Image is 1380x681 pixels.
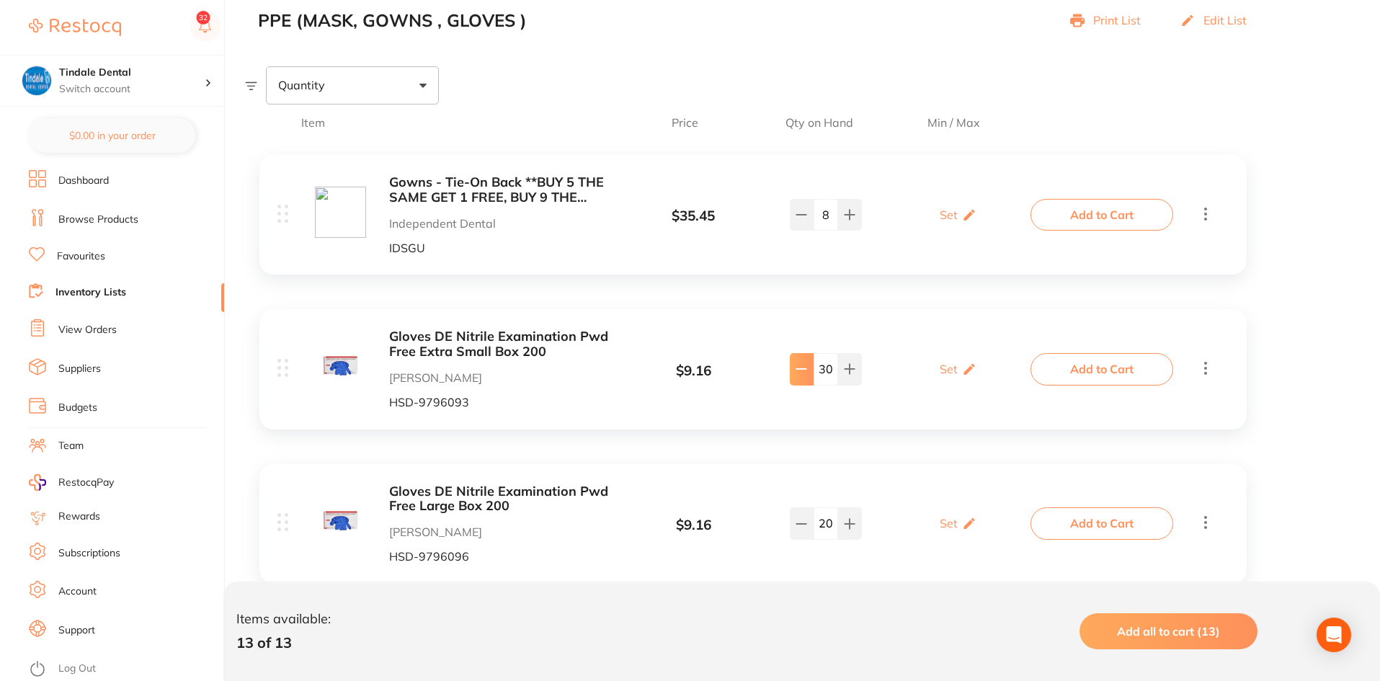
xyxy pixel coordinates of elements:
[259,309,1247,429] div: Gloves DE Nitrile Examination Pwd Free Extra Small Box 200 [PERSON_NAME] HSD-9796093 $9.16 Set Ad...
[29,474,46,491] img: RestocqPay
[1079,613,1257,649] button: Add all to cart (13)
[58,476,114,490] span: RestocqPay
[58,509,100,524] a: Rewards
[315,187,366,238] img: dashboard
[278,79,325,92] span: Quantity
[1117,624,1220,638] span: Add all to cart (13)
[940,208,958,221] p: Set
[259,155,1247,275] div: Gowns - Tie-On Back **BUY 5 THE SAME GET 1 FREE, BUY 9 THE SAME GET 3 FREE!!** - Universal (110cm...
[29,19,121,36] img: Restocq Logo
[1203,14,1247,27] p: Edit List
[762,116,877,129] span: Qty on Hand
[389,525,618,538] p: [PERSON_NAME]
[618,517,769,533] div: $ 9.16
[389,396,618,409] p: HSD-9796093
[389,371,618,384] p: [PERSON_NAME]
[59,66,205,80] h4: Tindale Dental
[940,517,958,530] p: Set
[58,662,96,676] a: Log Out
[55,285,126,300] a: Inventory Lists
[1030,199,1173,231] button: Add to Cart
[236,612,331,627] p: Items available:
[58,401,97,415] a: Budgets
[315,341,366,392] img: MDkzXzIuanBn
[22,66,51,95] img: Tindale Dental
[315,496,366,547] img: MDk2XzIuanBn
[58,623,95,638] a: Support
[58,362,101,376] a: Suppliers
[29,658,220,681] button: Log Out
[59,82,205,97] p: Switch account
[29,118,195,153] button: $0.00 in your order
[618,363,769,379] div: $ 9.16
[29,11,121,44] a: Restocq Logo
[236,634,331,651] p: 13 of 13
[58,213,138,227] a: Browse Products
[389,329,618,359] button: Gloves DE Nitrile Examination Pwd Free Extra Small Box 200
[389,484,618,514] button: Gloves DE Nitrile Examination Pwd Free Large Box 200
[58,584,97,599] a: Account
[58,323,117,337] a: View Orders
[1093,14,1141,27] p: Print List
[58,546,120,561] a: Subscriptions
[940,362,958,375] p: Set
[29,474,114,491] a: RestocqPay
[389,241,618,254] p: IDSGU
[877,116,1030,129] span: Min / Max
[608,116,762,129] span: Price
[1030,507,1173,539] button: Add to Cart
[58,174,109,188] a: Dashboard
[301,116,608,129] span: Item
[57,249,105,264] a: Favourites
[389,217,618,230] p: Independent Dental
[58,439,84,453] a: Team
[389,175,618,205] button: Gowns - Tie-On Back **BUY 5 THE SAME GET 1 FREE, BUY 9 THE SAME GET 3 FREE!!** - Universal (110cm...
[1317,618,1351,652] div: Open Intercom Messenger
[258,11,527,31] h2: PPE (MASK, GOWNS , GLOVES )
[1030,353,1173,385] button: Add to Cart
[389,550,618,563] p: HSD-9796096
[618,208,769,224] div: $ 35.45
[259,464,1247,584] div: Gloves DE Nitrile Examination Pwd Free Large Box 200 [PERSON_NAME] HSD-9796096 $9.16 Set Add to Cart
